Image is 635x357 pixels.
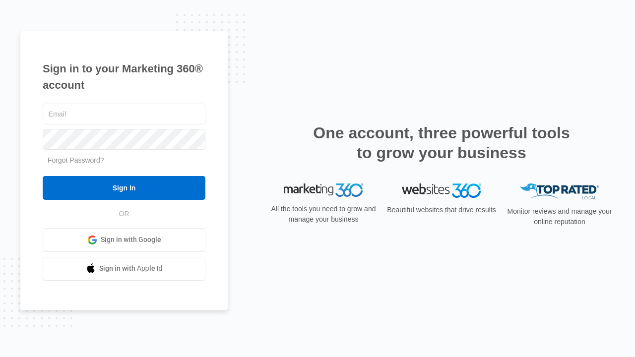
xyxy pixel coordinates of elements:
[99,263,163,274] span: Sign in with Apple Id
[504,206,615,227] p: Monitor reviews and manage your online reputation
[43,257,205,281] a: Sign in with Apple Id
[310,123,573,163] h2: One account, three powerful tools to grow your business
[48,156,104,164] a: Forgot Password?
[43,228,205,252] a: Sign in with Google
[402,183,481,198] img: Websites 360
[268,204,379,225] p: All the tools you need to grow and manage your business
[43,104,205,124] input: Email
[520,183,599,200] img: Top Rated Local
[101,235,161,245] span: Sign in with Google
[284,183,363,197] img: Marketing 360
[43,176,205,200] input: Sign In
[386,205,497,215] p: Beautiful websites that drive results
[43,60,205,93] h1: Sign in to your Marketing 360® account
[112,209,136,219] span: OR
